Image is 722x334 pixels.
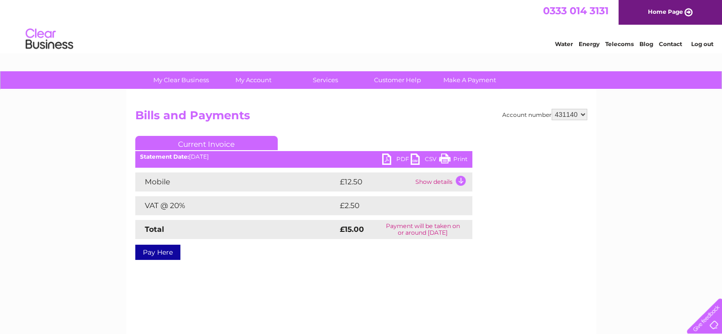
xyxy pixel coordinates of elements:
td: VAT @ 20% [135,196,338,215]
a: PDF [382,153,411,167]
a: 0333 014 3131 [543,5,609,17]
a: My Account [214,71,292,89]
td: Mobile [135,172,338,191]
td: £12.50 [338,172,413,191]
b: Statement Date: [140,153,189,160]
img: logo.png [25,25,74,54]
div: Account number [502,109,587,120]
a: Print [439,153,468,167]
a: Make A Payment [431,71,509,89]
a: Pay Here [135,245,180,260]
strong: Total [145,225,164,234]
td: Show details [413,172,472,191]
a: Water [555,40,573,48]
a: Current Invoice [135,136,278,150]
a: Energy [579,40,600,48]
a: Customer Help [358,71,437,89]
a: CSV [411,153,439,167]
a: Contact [659,40,682,48]
a: Log out [691,40,713,48]
strong: £15.00 [340,225,364,234]
div: Clear Business is a trading name of Verastar Limited (registered in [GEOGRAPHIC_DATA] No. 3667643... [137,5,586,46]
h2: Bills and Payments [135,109,587,127]
div: [DATE] [135,153,472,160]
td: Payment will be taken on or around [DATE] [374,220,472,239]
td: £2.50 [338,196,450,215]
a: Blog [639,40,653,48]
a: Telecoms [605,40,634,48]
a: My Clear Business [142,71,220,89]
a: Services [286,71,365,89]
